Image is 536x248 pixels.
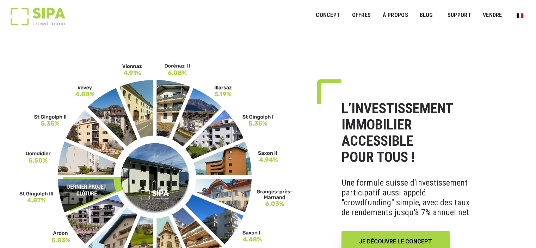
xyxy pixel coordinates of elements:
[478,7,507,23] a: VENDRE
[517,13,523,18] img: Français
[347,7,375,23] a: OFFRES
[378,7,413,23] a: À PROPOS
[311,7,345,23] a: Concept
[443,7,476,23] a: SUPPORT
[341,101,471,165] h1: L’INVESTISSEMENT IMMOBILIER ACCESSIBLE POUR TOUS !
[316,6,525,24] nav: Menu principal
[415,7,438,23] a: Blog
[512,8,528,22] a: Passer à
[341,173,471,223] p: Une formule suisse d'investissement participatif aussi appelé "crowdfunding" simple, avec des tau...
